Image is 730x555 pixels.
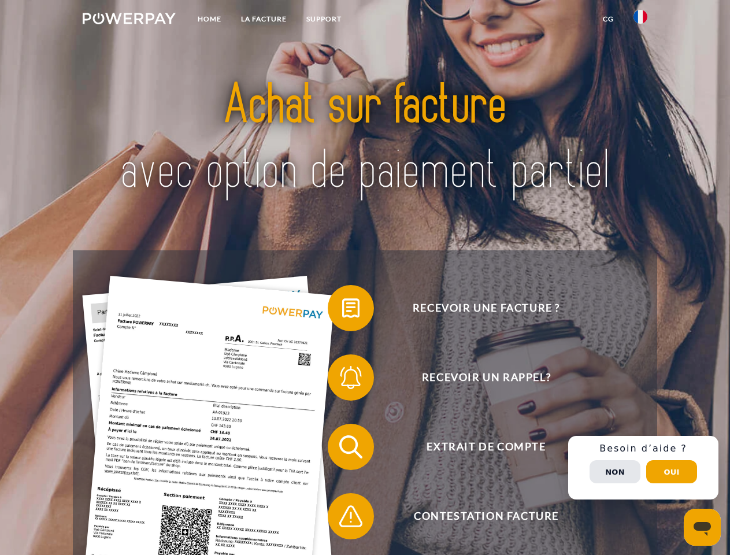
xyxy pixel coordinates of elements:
span: Recevoir un rappel? [344,354,628,401]
span: Contestation Facture [344,493,628,539]
img: qb_bell.svg [336,363,365,392]
img: qb_warning.svg [336,502,365,531]
img: title-powerpay_fr.svg [110,55,620,221]
button: Non [590,460,640,483]
img: qb_bill.svg [336,294,365,323]
button: Extrait de compte [328,424,628,470]
img: logo-powerpay-white.svg [83,13,176,24]
button: Contestation Facture [328,493,628,539]
h3: Besoin d’aide ? [575,443,712,454]
a: CG [593,9,624,29]
a: Support [297,9,351,29]
button: Recevoir un rappel? [328,354,628,401]
iframe: Bouton de lancement de la fenêtre de messagerie [684,509,721,546]
span: Extrait de compte [344,424,628,470]
img: qb_search.svg [336,432,365,461]
button: Recevoir une facture ? [328,285,628,331]
img: fr [633,10,647,24]
a: LA FACTURE [231,9,297,29]
a: Home [188,9,231,29]
button: Oui [646,460,697,483]
div: Schnellhilfe [568,436,718,499]
span: Recevoir une facture ? [344,285,628,331]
